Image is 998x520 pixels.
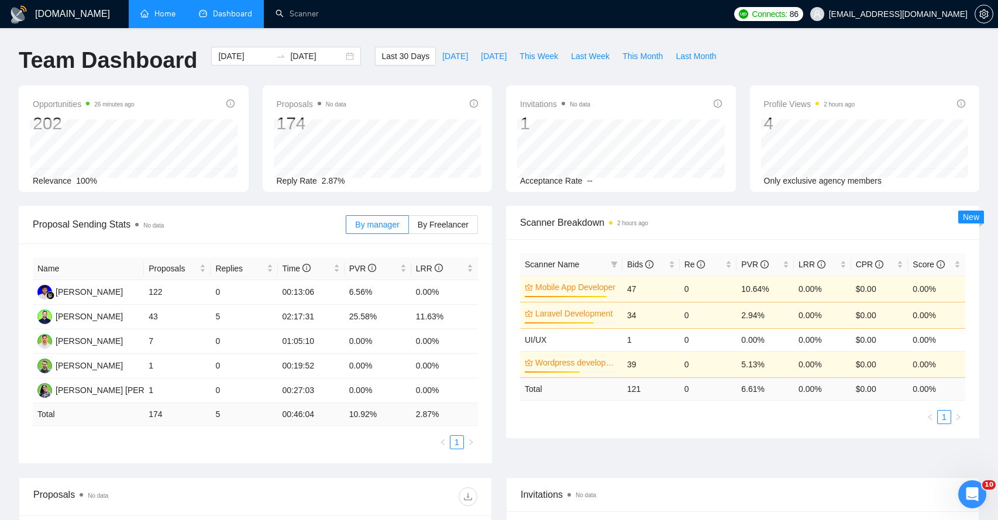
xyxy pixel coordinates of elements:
[33,112,135,135] div: 202
[144,403,211,426] td: 174
[33,97,135,111] span: Opportunities
[211,403,277,426] td: 5
[813,10,821,18] span: user
[617,220,648,226] time: 2 hours ago
[144,354,211,378] td: 1
[416,264,443,273] span: LRR
[622,377,680,400] td: 121
[345,403,411,426] td: 10.92 %
[345,354,411,378] td: 0.00%
[937,260,945,268] span: info-circle
[46,291,54,299] img: gigradar-bm.png
[213,9,252,19] span: Dashboard
[714,99,722,108] span: info-circle
[571,50,610,63] span: Last Week
[525,260,579,269] span: Scanner Name
[199,9,207,18] span: dashboard
[587,176,593,185] span: --
[411,329,478,354] td: 0.00%
[345,329,411,354] td: 0.00%
[144,280,211,305] td: 122
[56,384,192,397] div: [PERSON_NAME] [PERSON_NAME]
[144,329,211,354] td: 7
[741,260,769,269] span: PVR
[411,305,478,329] td: 11.63%
[37,287,123,296] a: FR[PERSON_NAME]
[764,176,882,185] span: Only exclusive agency members
[975,9,993,19] span: setting
[467,439,474,446] span: right
[908,276,965,302] td: 0.00%
[276,9,319,19] a: searchScanner
[277,97,346,111] span: Proposals
[37,285,52,299] img: FR
[33,176,71,185] span: Relevance
[33,217,346,232] span: Proposal Sending Stats
[143,222,164,229] span: No data
[525,335,546,345] a: UI/UX
[37,385,192,394] a: SS[PERSON_NAME] [PERSON_NAME]
[923,410,937,424] button: left
[908,377,965,400] td: 0.00 %
[737,351,794,377] td: 5.13%
[622,50,663,63] span: This Month
[56,335,123,347] div: [PERSON_NAME]
[520,97,590,111] span: Invitations
[302,264,311,272] span: info-circle
[211,305,277,329] td: 5
[37,360,123,370] a: NK[PERSON_NAME]
[37,383,52,398] img: SS
[622,276,680,302] td: 47
[851,302,908,328] td: $0.00
[276,51,285,61] span: swap-right
[908,328,965,351] td: 0.00%
[799,260,825,269] span: LRR
[144,257,211,280] th: Proposals
[951,410,965,424] button: right
[520,112,590,135] div: 1
[565,47,616,66] button: Last Week
[645,260,653,268] span: info-circle
[464,435,478,449] li: Next Page
[794,351,851,377] td: 0.00%
[375,47,436,66] button: Last 30 Days
[345,305,411,329] td: 25.58%
[684,260,706,269] span: Re
[436,435,450,449] li: Previous Page
[464,435,478,449] button: right
[520,215,965,230] span: Scanner Breakdown
[470,99,478,108] span: info-circle
[737,276,794,302] td: 10.64%
[277,112,346,135] div: 174
[211,257,277,280] th: Replies
[851,328,908,351] td: $0.00
[459,487,477,506] button: download
[450,436,463,449] a: 1
[211,354,277,378] td: 0
[56,285,123,298] div: [PERSON_NAME]
[875,260,883,268] span: info-circle
[913,260,944,269] span: Score
[851,377,908,400] td: $ 0.00
[278,378,345,403] td: 00:27:03
[144,378,211,403] td: 1
[680,276,737,302] td: 0
[764,112,855,135] div: 4
[520,176,583,185] span: Acceptance Rate
[611,261,618,268] span: filter
[525,309,533,318] span: crown
[737,328,794,351] td: 0.00%
[37,309,52,324] img: SK
[278,354,345,378] td: 00:19:52
[851,276,908,302] td: $0.00
[37,311,123,321] a: SK[PERSON_NAME]
[513,47,565,66] button: This Week
[481,50,507,63] span: [DATE]
[760,260,769,268] span: info-circle
[226,99,235,108] span: info-circle
[355,220,399,229] span: By manager
[218,50,271,63] input: Start date
[411,280,478,305] td: 0.00%
[88,493,108,499] span: No data
[520,377,622,400] td: Total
